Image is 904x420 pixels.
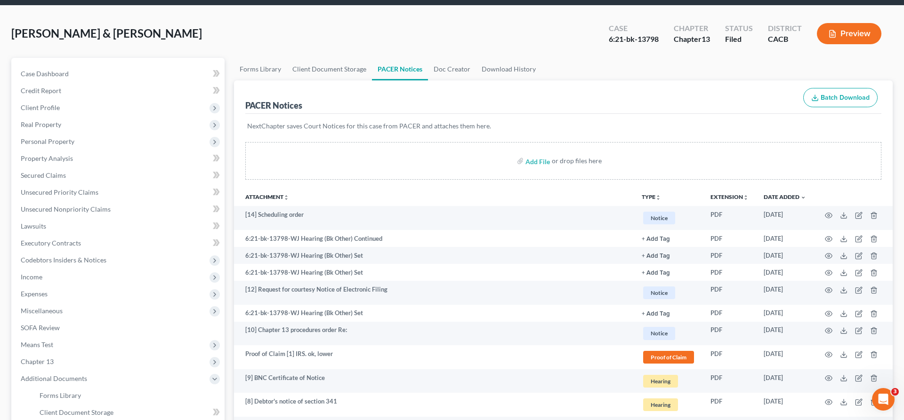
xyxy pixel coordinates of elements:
[13,65,225,82] a: Case Dashboard
[764,193,806,200] a: Date Added expand_more
[768,34,802,45] div: CACB
[234,369,634,393] td: [9] BNC Certificate of Notice
[13,218,225,235] a: Lawsuits
[821,94,870,102] span: Batch Download
[13,167,225,184] a: Secured Claims
[703,305,756,322] td: PDF
[756,247,814,264] td: [DATE]
[609,34,659,45] div: 6:21-bk-13798
[800,195,806,200] i: expand_more
[642,325,695,341] a: Notice
[643,286,675,299] span: Notice
[703,230,756,247] td: PDF
[234,393,634,417] td: [8] Debtor's notice of section 341
[13,235,225,252] a: Executory Contracts
[756,264,814,281] td: [DATE]
[642,309,695,317] a: + Add Tag
[642,210,695,226] a: Notice
[756,369,814,393] td: [DATE]
[756,393,814,417] td: [DATE]
[40,408,113,416] span: Client Document Storage
[21,137,74,145] span: Personal Property
[756,206,814,230] td: [DATE]
[756,281,814,305] td: [DATE]
[642,270,670,276] button: + Add Tag
[234,322,634,346] td: [10] Chapter 13 procedures order Re:
[743,195,749,200] i: unfold_more
[642,349,695,365] a: Proof of Claim
[21,87,61,95] span: Credit Report
[643,375,678,388] span: Hearing
[234,345,634,369] td: Proof of Claim [1] IRS. ok, lower
[21,374,87,382] span: Additional Documents
[642,311,670,317] button: + Add Tag
[13,82,225,99] a: Credit Report
[21,188,98,196] span: Unsecured Priority Claims
[642,397,695,412] a: Hearing
[21,341,53,349] span: Means Test
[725,34,753,45] div: Filed
[234,230,634,247] td: 6:21-bk-13798-WJ Hearing (Bk Other) Continued
[609,23,659,34] div: Case
[643,351,694,364] span: Proof of Claim
[21,205,111,213] span: Unsecured Nonpriority Claims
[725,23,753,34] div: Status
[642,285,695,301] a: Notice
[817,23,881,44] button: Preview
[13,184,225,201] a: Unsecured Priority Claims
[234,264,634,281] td: 6:21-bk-13798-WJ Hearing (Bk Other) Set
[642,236,670,242] button: + Add Tag
[756,305,814,322] td: [DATE]
[476,58,541,80] a: Download History
[21,273,42,281] span: Income
[13,201,225,218] a: Unsecured Nonpriority Claims
[703,322,756,346] td: PDF
[245,193,289,200] a: Attachmentunfold_more
[642,194,661,200] button: TYPEunfold_more
[872,388,895,411] iframe: Intercom live chat
[703,393,756,417] td: PDF
[21,307,63,315] span: Miscellaneous
[21,222,46,230] span: Lawsuits
[756,230,814,247] td: [DATE]
[703,264,756,281] td: PDF
[21,290,48,298] span: Expenses
[642,251,695,260] a: + Add Tag
[642,234,695,243] a: + Add Tag
[21,357,54,365] span: Chapter 13
[21,120,61,128] span: Real Property
[234,305,634,322] td: 6:21-bk-13798-WJ Hearing (Bk Other) Set
[245,100,302,111] div: PACER Notices
[756,322,814,346] td: [DATE]
[674,34,710,45] div: Chapter
[756,345,814,369] td: [DATE]
[247,121,880,131] p: NextChapter saves Court Notices for this case from PACER and attaches them here.
[703,369,756,393] td: PDF
[710,193,749,200] a: Extensionunfold_more
[642,253,670,259] button: + Add Tag
[655,195,661,200] i: unfold_more
[287,58,372,80] a: Client Document Storage
[21,239,81,247] span: Executory Contracts
[21,171,66,179] span: Secured Claims
[234,247,634,264] td: 6:21-bk-13798-WJ Hearing (Bk Other) Set
[643,212,675,224] span: Notice
[283,195,289,200] i: unfold_more
[703,281,756,305] td: PDF
[643,398,678,411] span: Hearing
[32,387,225,404] a: Forms Library
[642,268,695,277] a: + Add Tag
[234,206,634,230] td: [14] Scheduling order
[428,58,476,80] a: Doc Creator
[40,391,81,399] span: Forms Library
[768,23,802,34] div: District
[891,388,899,396] span: 3
[642,373,695,389] a: Hearing
[552,156,602,166] div: or drop files here
[21,324,60,332] span: SOFA Review
[643,327,675,340] span: Notice
[234,58,287,80] a: Forms Library
[702,34,710,43] span: 13
[21,256,106,264] span: Codebtors Insiders & Notices
[11,26,202,40] span: [PERSON_NAME] & [PERSON_NAME]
